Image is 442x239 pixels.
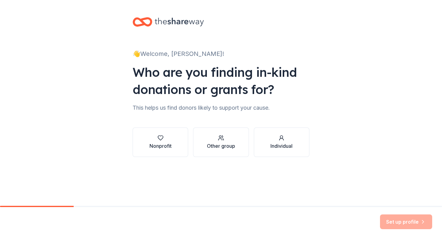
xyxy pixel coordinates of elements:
button: Nonprofit [133,127,188,157]
div: Individual [270,142,293,150]
div: 👋 Welcome, [PERSON_NAME]! [133,49,309,59]
div: This helps us find donors likely to support your cause. [133,103,309,113]
div: Other group [207,142,235,150]
button: Other group [193,127,249,157]
div: Who are you finding in-kind donations or grants for? [133,64,309,98]
button: Individual [254,127,309,157]
div: Nonprofit [149,142,172,150]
